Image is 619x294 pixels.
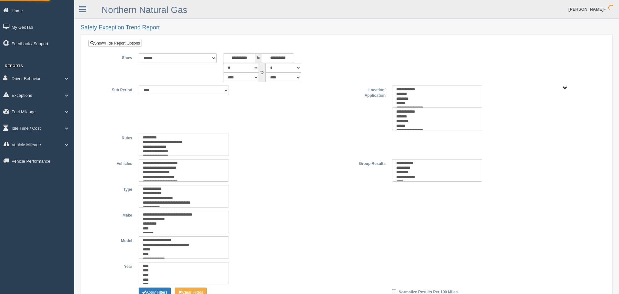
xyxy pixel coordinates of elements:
[93,159,135,167] label: Vehicles
[347,159,389,167] label: Group Results
[93,262,135,270] label: Year
[88,40,142,47] a: Show/Hide Report Options
[93,236,135,244] label: Model
[259,63,265,82] span: to
[255,53,262,63] span: to
[81,25,613,31] h2: Safety Exception Trend Report
[102,5,187,15] a: Northern Natural Gas
[93,134,135,141] label: Rules
[93,185,135,193] label: Type
[93,211,135,218] label: Make
[93,86,135,93] label: Sub Period
[93,53,135,61] label: Show
[347,86,389,99] label: Location/ Application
